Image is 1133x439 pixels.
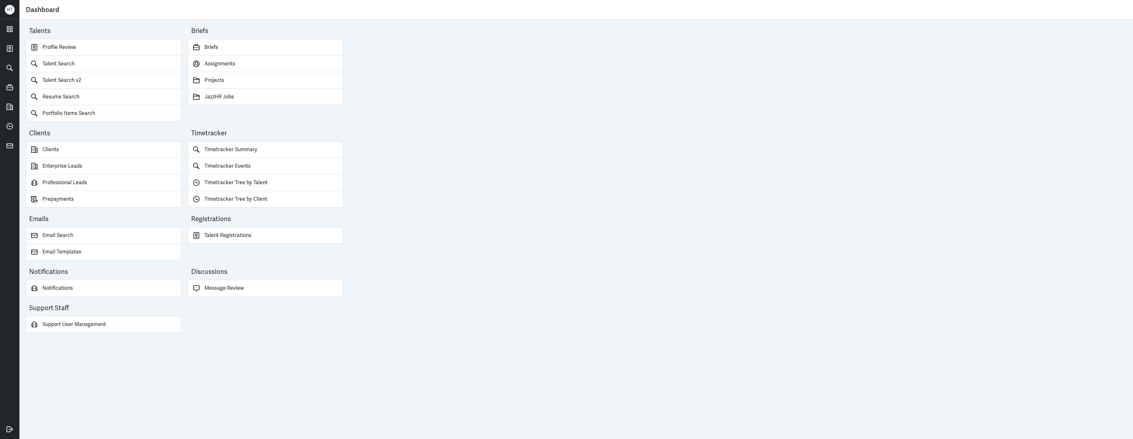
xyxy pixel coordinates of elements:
[188,56,343,72] a: Assignments
[26,280,181,297] a: Notifications
[26,56,181,72] a: Talent Search
[26,191,181,208] a: Prepayments
[188,227,343,244] a: Talent Registrations
[188,141,343,158] a: Timetracker Summary
[188,39,343,56] a: Briefs
[26,158,181,174] a: Enterprise Leads
[188,191,343,208] a: Timetracker Tree by Client
[191,128,343,141] div: Timetracker
[26,105,181,122] a: Portfolio Items Search
[188,174,343,191] a: Timetracker Tree by Talent
[26,244,181,260] a: Email Templates
[29,303,181,316] div: Support Staff
[29,26,181,39] div: Talents
[26,39,181,56] a: Profile Review
[26,89,181,105] a: Resume Search
[5,5,15,15] div: H T
[26,227,181,244] a: Email Search
[26,3,1127,16] div: Dashboard
[26,174,181,191] a: Professional Leads
[188,72,343,89] a: Projects
[29,267,181,280] div: Notifications
[191,26,343,39] div: Briefs
[191,267,343,280] div: Discussions
[26,72,181,89] a: Talent Search v2
[29,128,181,141] div: Clients
[188,158,343,174] a: Timetracker Events
[191,214,343,227] div: Registrations
[188,280,343,297] a: Message Review
[29,214,181,227] div: Emails
[26,141,181,158] a: Clients
[26,316,181,333] a: Support User Management
[188,89,343,105] a: JazzHR Jobs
